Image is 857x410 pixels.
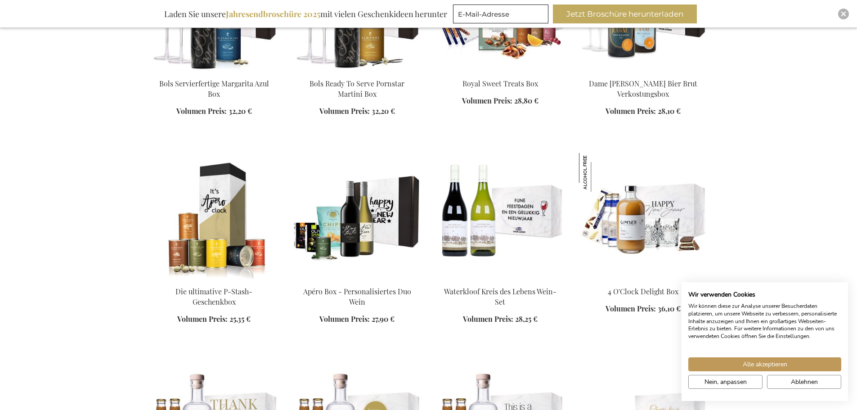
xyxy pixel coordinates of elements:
a: The Ultimate P-Stash Gift Box [150,275,278,284]
span: Ablehnen [791,377,818,387]
img: 4 O'Clock Delight Box [579,153,618,192]
a: Royal Sweet Treats Box [436,68,565,76]
a: Volumen Preis: 32,20 € [176,106,252,117]
span: Volumen Preis: [176,106,227,116]
form: marketing offers and promotions [453,5,551,26]
img: Close [841,11,846,17]
button: Akzeptieren Sie alle cookies [688,357,841,371]
h2: Wir verwenden Cookies [688,291,841,299]
a: Volumen Preis: 25,35 € [177,314,251,324]
span: Volumen Preis: [463,314,513,324]
a: Bols Ready To Serve Pornstar Martini Box [310,79,404,99]
a: Die ultimative P-Stash-Geschenkbox [175,287,252,306]
a: Bols Ready To Serve Margarita Azul Box [150,68,278,76]
span: 32,20 € [372,106,395,116]
img: The Ultimate P-Stash Gift Box [150,153,278,279]
button: Jetzt Broschüre herunterladen [553,5,697,23]
input: E-Mail-Adresse [453,5,548,23]
a: 4 O'Clock Delight Box [608,287,678,296]
a: Bols Ready To Serve Pornstar Martini Box [293,68,422,76]
span: 28,25 € [515,314,538,324]
a: Royal Sweet Treats Box [462,79,538,88]
span: Volumen Preis: [319,106,370,116]
span: 36,10 € [658,304,681,313]
a: Waterkloof Circle Of Life Wijn Set [436,275,565,284]
button: Alle verweigern cookies [767,375,841,389]
a: Gimber personeelsgeschenk 4 O'Clock Delight Box [579,275,708,284]
span: Volumen Preis: [462,96,512,105]
img: Waterkloof Circle Of Life Wijn Set [436,153,565,279]
span: 32,20 € [229,106,252,116]
div: Laden Sie unsere mit vielen Geschenkideen herunter [160,5,451,23]
span: 28,10 € [658,106,681,116]
div: Close [838,9,849,19]
a: Dame Jeanne Champagne Beer Brut Tasting Box [579,68,708,76]
span: Volumen Preis: [606,304,656,313]
span: Volumen Preis: [177,314,228,324]
a: Volumen Preis: 32,20 € [319,106,395,117]
img: Gimber personeelsgeschenk [579,153,708,279]
a: Bols Servierfertige Margarita Azul Box [159,79,269,99]
span: Nein, anpassen [704,377,747,387]
a: Volumen Preis: 28,80 € [462,96,538,106]
p: Wir können diese zur Analyse unserer Besucherdaten platzieren, um unsere Webseite zu verbessern, ... [688,302,841,340]
a: Volumen Preis: 28,10 € [606,106,681,117]
button: cookie Einstellungen anpassen [688,375,763,389]
span: 28,80 € [514,96,538,105]
a: Dame [PERSON_NAME] Bier Brut Verkostungsbox [589,79,697,99]
span: Volumen Preis: [606,106,656,116]
a: Volumen Preis: 28,25 € [463,314,538,324]
b: Jahresendbroschüre 2025 [226,9,320,19]
a: Volumen Preis: 36,10 € [606,304,681,314]
span: Alle akzeptieren [743,360,787,369]
img: Apéro Box - Personalised Duo Wine [293,153,422,279]
span: 25,35 € [229,314,251,324]
a: Waterkloof Kreis des Lebens Wein-Set [444,287,556,306]
a: Apéro Box - Personalised Duo Wine [293,275,422,284]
